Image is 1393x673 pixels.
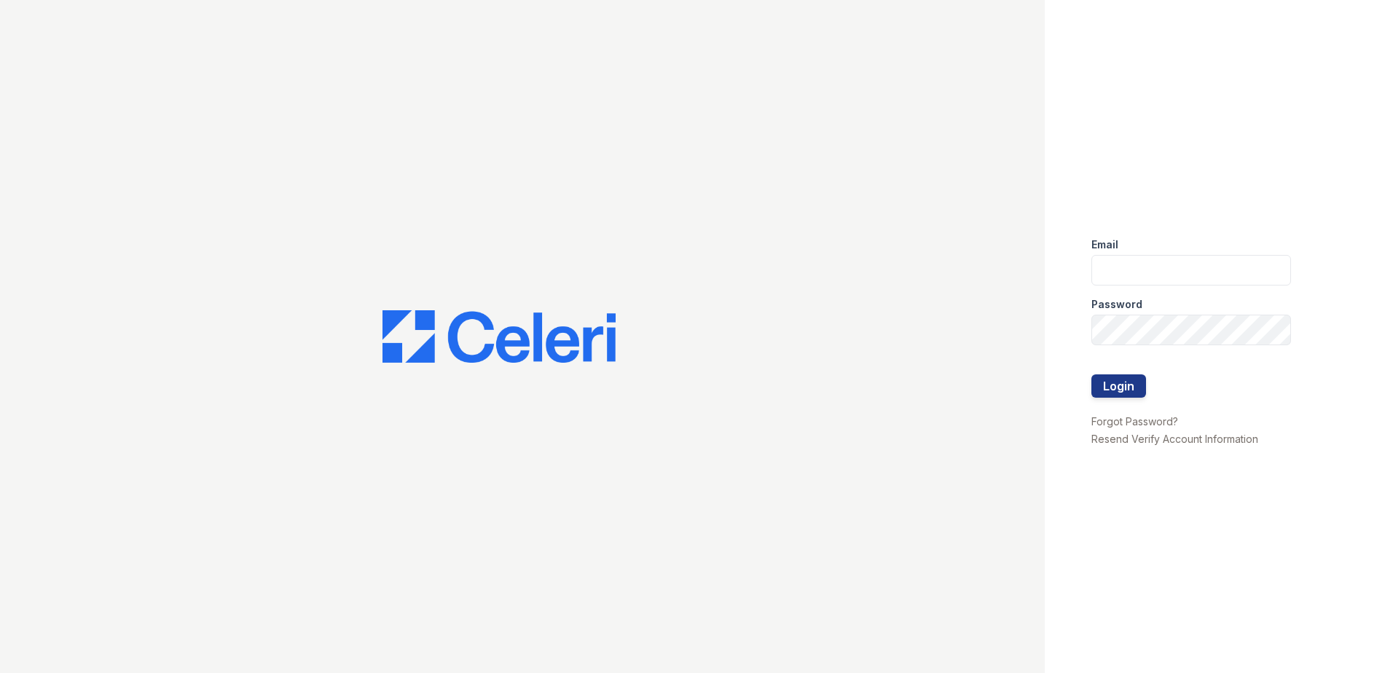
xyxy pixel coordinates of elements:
[1091,237,1118,252] label: Email
[1091,297,1142,312] label: Password
[1091,415,1178,428] a: Forgot Password?
[1091,374,1146,398] button: Login
[382,310,616,363] img: CE_Logo_Blue-a8612792a0a2168367f1c8372b55b34899dd931a85d93a1a3d3e32e68fde9ad4.png
[1091,433,1258,445] a: Resend Verify Account Information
